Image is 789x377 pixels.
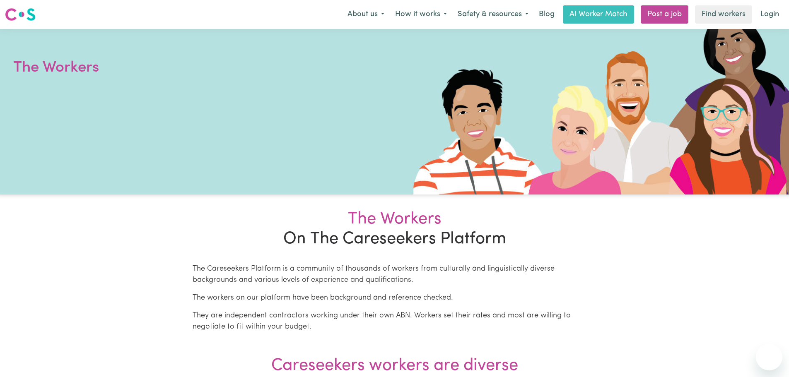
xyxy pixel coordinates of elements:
img: Careseekers logo [5,7,36,22]
div: Careseekers workers are diverse [193,356,597,376]
h1: The Workers [13,57,212,79]
a: AI Worker Match [563,5,634,24]
div: The Workers [193,209,597,229]
button: Safety & resources [452,6,534,23]
a: Post a job [641,5,688,24]
p: The workers on our platform have been background and reference checked. [193,293,597,304]
button: How it works [390,6,452,23]
iframe: Button to launch messaging window [756,344,782,370]
button: About us [342,6,390,23]
a: Find workers [695,5,752,24]
a: Blog [534,5,560,24]
h2: On The Careseekers Platform [188,209,602,249]
p: The Careseekers Platform is a community of thousands of workers from culturally and linguisticall... [193,264,597,286]
a: Login [755,5,784,24]
a: Careseekers logo [5,5,36,24]
p: They are independent contractors working under their own ABN. Workers set their rates and most ar... [193,310,597,333]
